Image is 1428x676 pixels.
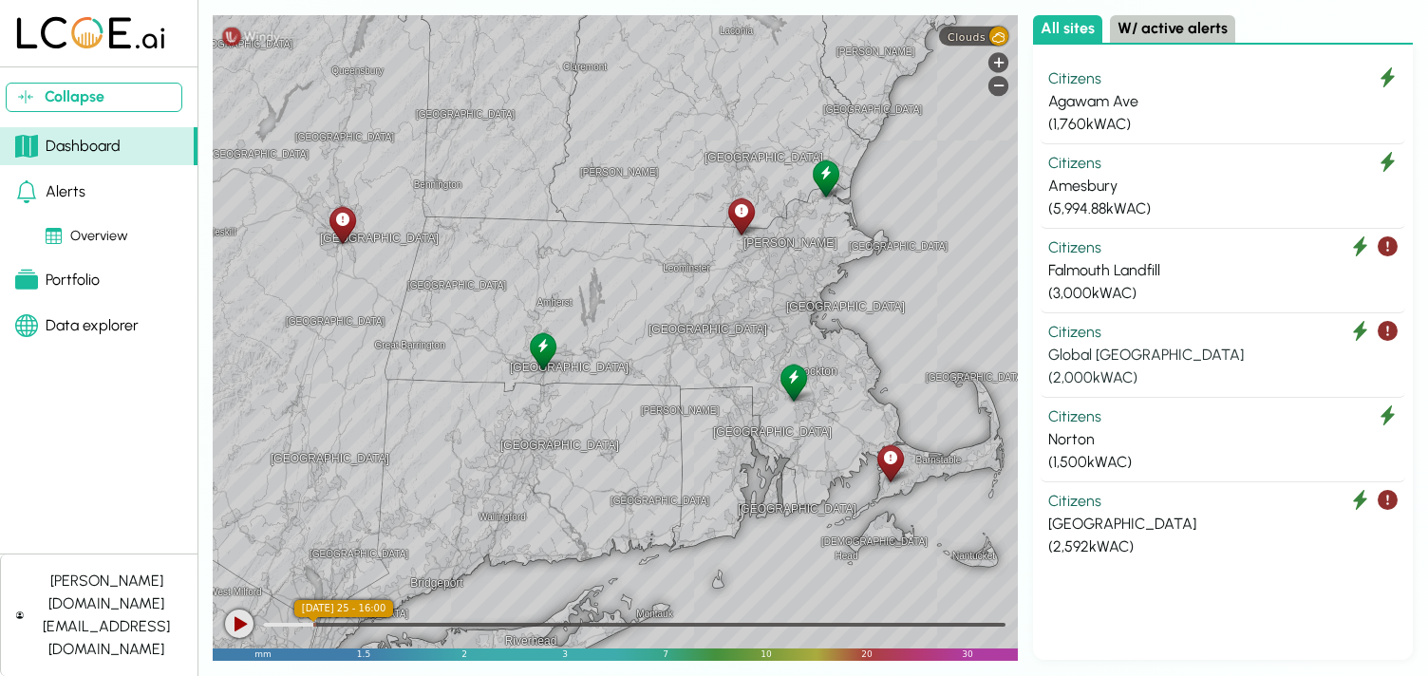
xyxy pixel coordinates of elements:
div: Zoom out [988,76,1008,96]
div: Amesbury [1048,175,1398,197]
div: Data explorer [15,314,139,337]
button: Collapse [6,83,182,112]
div: ( 1,500 kWAC) [1048,451,1398,474]
div: ( 2,000 kWAC) [1048,366,1398,389]
div: Citizens [1048,67,1398,90]
button: Citizens Falmouth Landfill (3,000kWAC) [1041,229,1405,313]
div: [DATE] 25 - 16:00 [294,600,394,617]
div: [GEOGRAPHIC_DATA] [1048,513,1398,535]
div: ( 2,592 kWAC) [1048,535,1398,558]
button: Citizens [GEOGRAPHIC_DATA] (2,592kWAC) [1041,482,1405,566]
div: local time [294,600,394,617]
div: Agawam Ave [1048,90,1398,113]
div: Citizens [1048,405,1398,428]
div: Dashboard [15,135,121,158]
div: Amesbury [809,157,842,199]
div: Citizens [1048,490,1398,513]
div: Tyngsborough [724,195,758,237]
button: All sites [1033,15,1102,43]
div: Overview [46,226,128,247]
span: Clouds [948,30,986,43]
div: Agawam Ave [526,329,559,372]
div: Citizens [1048,236,1398,259]
div: Falmouth Landfill [1048,259,1398,282]
div: Portfolio [15,269,100,291]
div: Select site list category [1033,15,1413,45]
div: Zoom in [988,52,1008,72]
button: Citizens Global [GEOGRAPHIC_DATA] (2,000kWAC) [1041,313,1405,398]
button: Citizens Amesbury (5,994.88kWAC) [1041,144,1405,229]
div: [PERSON_NAME][DOMAIN_NAME][EMAIL_ADDRESS][DOMAIN_NAME] [31,570,182,661]
div: Global [GEOGRAPHIC_DATA] [1048,344,1398,366]
div: Citizens [1048,152,1398,175]
div: Alerts [15,180,85,203]
button: W/ active alerts [1110,15,1235,43]
div: Citizens [1048,321,1398,344]
div: ( 5,994.88 kWAC) [1048,197,1398,220]
div: ( 1,760 kWAC) [1048,113,1398,136]
button: Citizens Norton (1,500kWAC) [1041,398,1405,482]
div: Norton [1048,428,1398,451]
div: ( 3,000 kWAC) [1048,282,1398,305]
div: Falmouth Landfill [874,441,907,484]
button: Citizens Agawam Ave (1,760kWAC) [1041,60,1405,144]
div: Norton [777,361,810,404]
div: Global Albany [326,203,359,246]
